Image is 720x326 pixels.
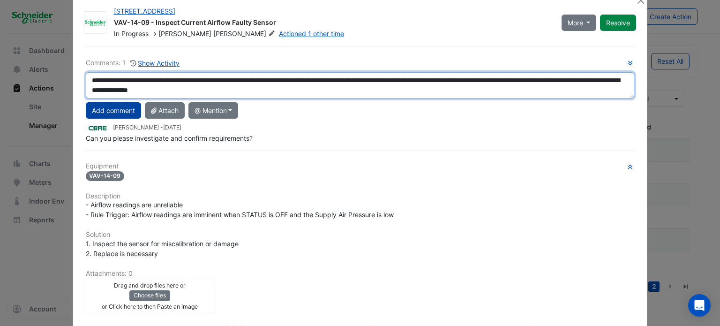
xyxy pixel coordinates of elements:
span: 1. Inspect the sensor for miscalibration or damage 2. Replace is necessary [86,240,239,258]
button: Add comment [86,102,141,119]
small: or Click here to then Paste an image [102,303,198,310]
span: [PERSON_NAME] [213,29,277,38]
img: Schneider Electric [84,18,106,28]
span: More [568,18,583,28]
div: Comments: 1 [86,58,180,68]
span: VAV-14-09 [86,171,125,181]
span: - Airflow readings are unreliable - Rule Trigger: Airflow readings are imminent when STATUS is OF... [86,201,394,219]
h6: Equipment [86,162,635,170]
div: VAV-14-09 - Inspect Current Airflow Faulty Sensor [114,18,550,29]
h6: Solution [86,231,635,239]
span: Can you please investigate and confirm requirements? [86,134,253,142]
small: [PERSON_NAME] - [113,123,181,132]
button: Attach [145,102,185,119]
button: More [562,15,597,31]
button: Show Activity [129,58,180,68]
span: [PERSON_NAME] [158,30,211,38]
span: 2025-05-19 16:09:35 [163,124,181,131]
h6: Description [86,192,635,200]
img: CBRE Charter Hall [86,123,109,133]
a: [STREET_ADDRESS] [114,7,175,15]
button: Choose files [129,290,170,301]
span: -> [150,30,157,38]
small: Drag and drop files here or [114,282,186,289]
div: Open Intercom Messenger [688,294,711,317]
button: @ Mention [188,102,239,119]
h6: Attachments: 0 [86,270,635,278]
a: Actioned 1 other time [279,30,344,38]
button: Resolve [600,15,636,31]
span: In Progress [114,30,149,38]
